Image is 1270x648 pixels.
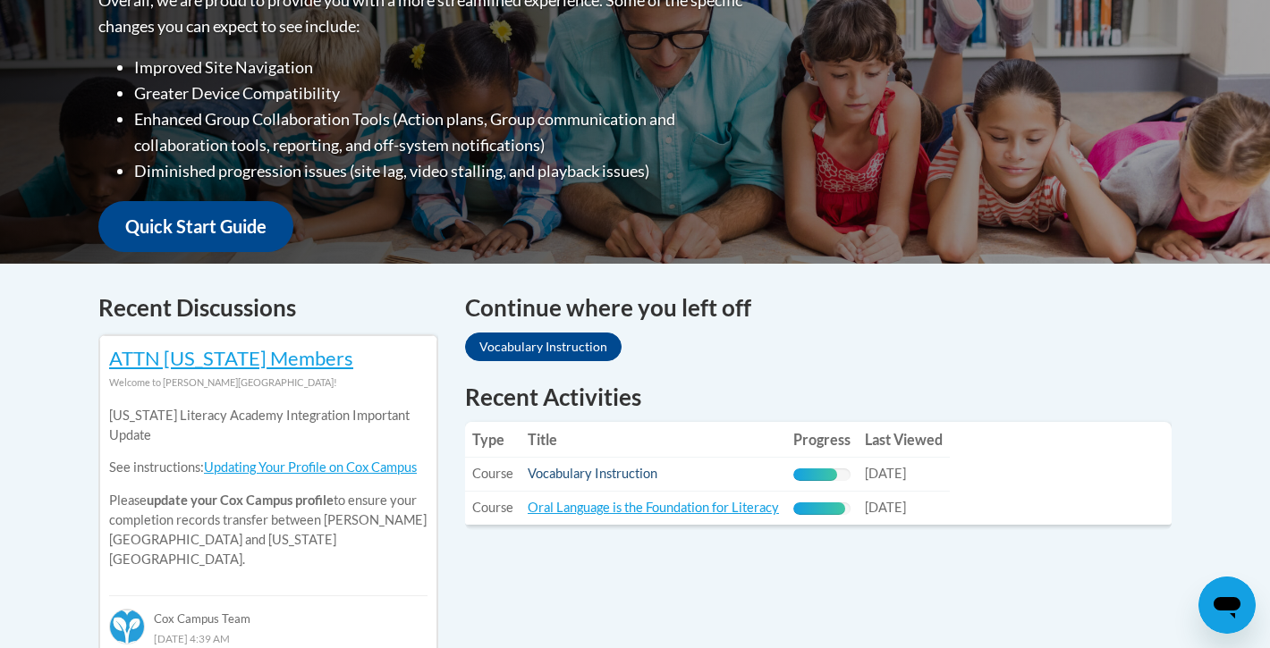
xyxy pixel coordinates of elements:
th: Type [465,422,521,458]
th: Title [521,422,786,458]
a: Quick Start Guide [98,201,293,252]
div: [DATE] 4:39 AM [109,628,428,648]
th: Last Viewed [858,422,950,458]
li: Enhanced Group Collaboration Tools (Action plans, Group communication and collaboration tools, re... [134,106,747,158]
div: Welcome to [PERSON_NAME][GEOGRAPHIC_DATA]! [109,373,428,392]
div: Please to ensure your completion records transfer between [PERSON_NAME][GEOGRAPHIC_DATA] and [US_... [109,392,428,583]
h4: Recent Discussions [98,290,438,325]
li: Diminished progression issues (site lag, video stalling, and playback issues) [134,158,747,184]
div: Progress, % [793,468,837,481]
b: update your Cox Campus profile [147,492,334,508]
li: Greater Device Compatibility [134,80,747,106]
th: Progress [786,422,858,458]
span: Course [472,466,513,481]
span: [DATE] [865,500,906,515]
div: Cox Campus Team [109,595,428,627]
a: ATTN [US_STATE] Members [109,346,353,370]
img: Cox Campus Team [109,609,145,644]
h1: Recent Activities [465,381,1172,413]
a: Updating Your Profile on Cox Campus [204,459,417,475]
li: Improved Site Navigation [134,55,747,80]
a: Oral Language is the Foundation for Literacy [528,500,779,515]
iframe: Button to launch messaging window [1198,576,1256,634]
span: Course [472,500,513,515]
span: [DATE] [865,466,906,481]
p: [US_STATE] Literacy Academy Integration Important Update [109,406,428,445]
h4: Continue where you left off [465,290,1172,325]
div: Progress, % [793,502,845,515]
a: Vocabulary Instruction [465,332,622,361]
a: Vocabulary Instruction [528,466,657,481]
p: See instructions: [109,458,428,477]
